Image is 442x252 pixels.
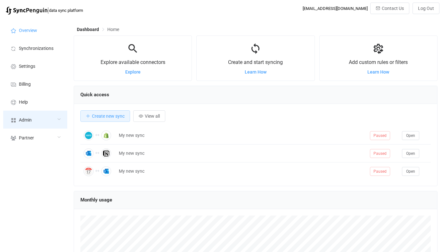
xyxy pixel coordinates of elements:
[101,59,165,65] span: Explore available connectors
[418,6,434,11] span: Log Out
[303,6,368,11] div: [EMAIL_ADDRESS][DOMAIN_NAME]
[6,7,47,15] img: syncpenguin.svg
[367,69,389,75] a: Learn How
[3,57,67,75] a: Settings
[370,3,409,14] button: Contact Us
[19,82,31,87] span: Billing
[382,6,404,11] span: Contact Us
[19,64,35,69] span: Settings
[349,59,408,65] span: Add custom rules or filters
[49,8,83,13] span: data sync platform
[19,136,34,141] span: Partner
[77,27,119,32] div: Breadcrumb
[92,114,125,119] span: Create new sync
[145,114,160,119] span: View all
[80,92,109,98] span: Quick access
[107,27,119,32] span: Home
[19,28,37,33] span: Overview
[6,6,83,15] a: |data sync platform
[125,69,141,75] a: Explore
[47,6,49,15] span: |
[133,110,165,122] button: View all
[77,27,99,32] span: Dashboard
[413,3,439,14] button: Log Out
[19,46,53,51] span: Synchronizations
[80,110,130,122] button: Create new sync
[3,39,67,57] a: Synchronizations
[228,59,283,65] span: Create and start syncing
[245,69,266,75] a: Learn How
[19,100,28,105] span: Help
[3,21,67,39] a: Overview
[3,75,67,93] a: Billing
[3,93,67,111] a: Help
[80,197,112,203] span: Monthly usage
[19,118,32,123] span: Admin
